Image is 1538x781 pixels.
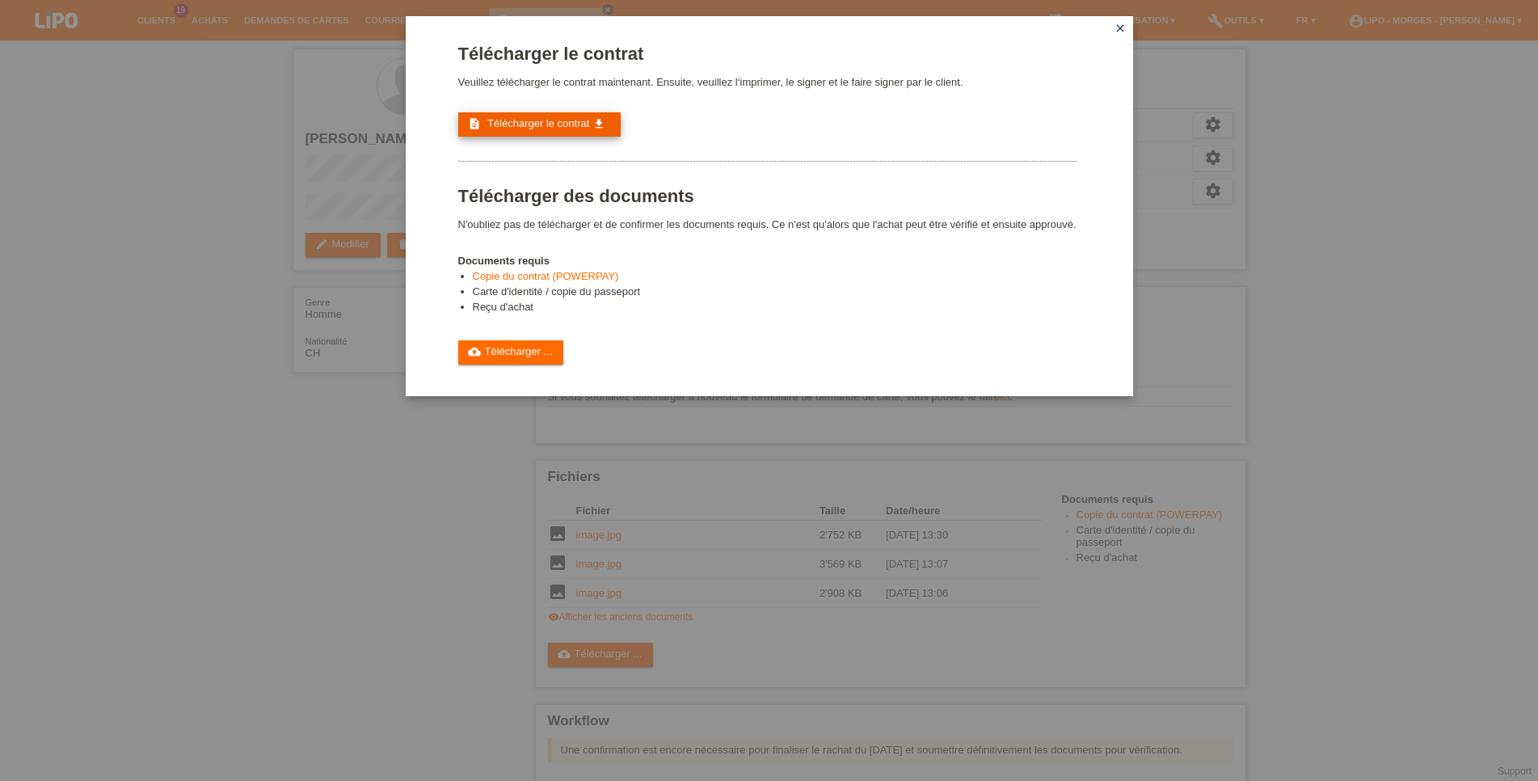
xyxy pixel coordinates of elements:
[1110,20,1131,39] a: close
[487,117,589,129] span: Télécharger le contrat
[458,218,1077,230] p: N'oubliez pas de télécharger et de confirmer les documents requis. Ce n'est qu'alors que l'achat ...
[473,285,1077,301] li: Carte d'identité / copie du passeport
[473,301,1077,316] li: Reçu d'achat
[458,76,1077,88] p: Veuillez télécharger le contrat maintenant. Ensuite, veuillez l‘imprimer, le signer et le faire s...
[458,255,1077,267] h4: Documents requis
[458,112,621,137] a: description Télécharger le contrat get_app
[458,186,1077,206] h1: Télécharger des documents
[1114,22,1127,35] i: close
[473,270,619,282] a: Copie du contrat (POWERPAY)
[468,345,481,358] i: cloud_upload
[458,340,564,365] a: cloud_uploadTélécharger ...
[592,117,605,130] i: get_app
[468,117,481,130] i: description
[458,44,1077,64] h1: Télécharger le contrat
